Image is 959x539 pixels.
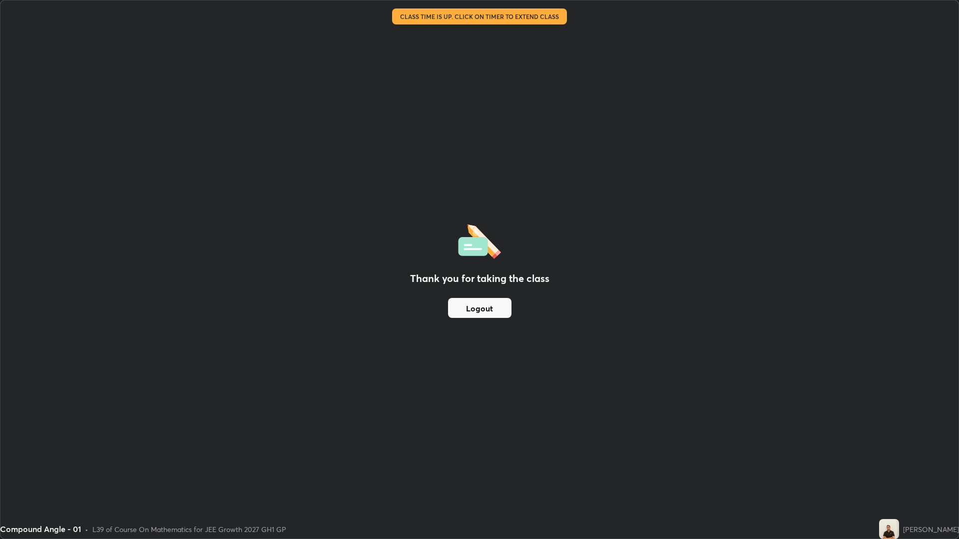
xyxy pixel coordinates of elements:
button: Logout [448,298,511,318]
img: offlineFeedback.1438e8b3.svg [458,221,501,259]
h2: Thank you for taking the class [410,271,549,286]
img: c6c4bda55b2f4167a00ade355d1641a8.jpg [879,519,899,539]
div: [PERSON_NAME] [903,524,959,535]
div: • [85,524,88,535]
div: L39 of Course On Mathematics for JEE Growth 2027 GH1 GP [92,524,286,535]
